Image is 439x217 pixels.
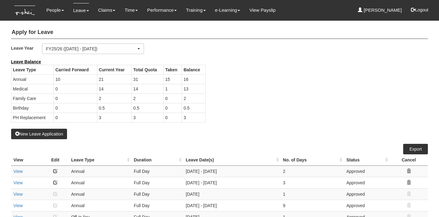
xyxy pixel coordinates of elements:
h4: Apply for Leave [11,26,428,39]
th: Total Quota [132,65,163,74]
td: 1 [163,84,182,94]
th: Duration : activate to sort column ascending [131,154,183,166]
a: View [14,203,23,208]
td: 1 [281,188,344,200]
td: Approved [344,200,390,211]
td: Birthday [11,103,54,113]
a: View [14,180,23,185]
label: Leave Year [11,44,42,52]
td: [DATE] [183,188,281,200]
button: FY25/26 ([DATE] - [DATE]) [42,44,144,54]
td: PH Replacement [11,113,54,122]
a: Export [403,144,428,154]
td: Approved [344,177,390,188]
td: [DATE] - [DATE] [183,165,281,177]
b: Leave Balance [11,59,41,64]
td: 2 [132,94,163,103]
td: Annual [69,177,131,188]
td: Annual [69,165,131,177]
th: Leave Date(s) : activate to sort column ascending [183,154,281,166]
th: Leave Type : activate to sort column ascending [69,154,131,166]
a: People [46,3,64,17]
td: Annual [11,74,54,84]
button: New Leave Application [11,129,67,139]
th: Cancel [390,154,428,166]
th: Leave Type [11,65,54,74]
td: 3 [281,177,344,188]
td: 10 [54,74,97,84]
td: 0 [163,94,182,103]
td: 2 [281,165,344,177]
td: 16 [182,74,205,84]
th: Current Year [97,65,132,74]
td: 21 [97,74,132,84]
a: Time [125,3,138,17]
td: 0 [54,103,97,113]
a: Leave [73,3,89,18]
td: 0.5 [132,103,163,113]
td: Full Day [131,165,183,177]
td: Approved [344,188,390,200]
td: 3 [132,113,163,122]
td: Approved [344,165,390,177]
th: Status : activate to sort column ascending [344,154,390,166]
button: Logout [407,2,433,17]
td: 9 [281,200,344,211]
a: View Payslip [249,3,276,17]
td: 15 [163,74,182,84]
th: Carried Forward [54,65,97,74]
td: 13 [182,84,205,94]
td: Annual [69,200,131,211]
th: Edit [42,154,69,166]
td: 0 [163,103,182,113]
a: Performance [147,3,177,17]
td: Full Day [131,177,183,188]
td: 3 [182,113,205,122]
a: View [14,169,23,174]
td: 0.5 [182,103,205,113]
a: [PERSON_NAME] [358,3,402,17]
td: 0 [54,84,97,94]
a: e-Learning [215,3,240,17]
td: [DATE] - [DATE] [183,200,281,211]
td: 0 [54,113,97,122]
td: Full Day [131,200,183,211]
td: 0 [163,113,182,122]
td: 0 [54,94,97,103]
a: View [14,192,23,197]
td: 14 [97,84,132,94]
th: Balance [182,65,205,74]
td: Full Day [131,188,183,200]
td: 0.5 [97,103,132,113]
td: Medical [11,84,54,94]
td: [DATE] - [DATE] [183,177,281,188]
th: No. of Days : activate to sort column ascending [281,154,344,166]
th: View [11,154,42,166]
td: 2 [182,94,205,103]
td: Annual [69,188,131,200]
td: Family Care [11,94,54,103]
td: 2 [97,94,132,103]
td: 3 [97,113,132,122]
th: Taken [163,65,182,74]
td: 14 [132,84,163,94]
td: 31 [132,74,163,84]
a: Claims [98,3,116,17]
a: Training [186,3,206,17]
div: FY25/26 ([DATE] - [DATE]) [46,46,136,52]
